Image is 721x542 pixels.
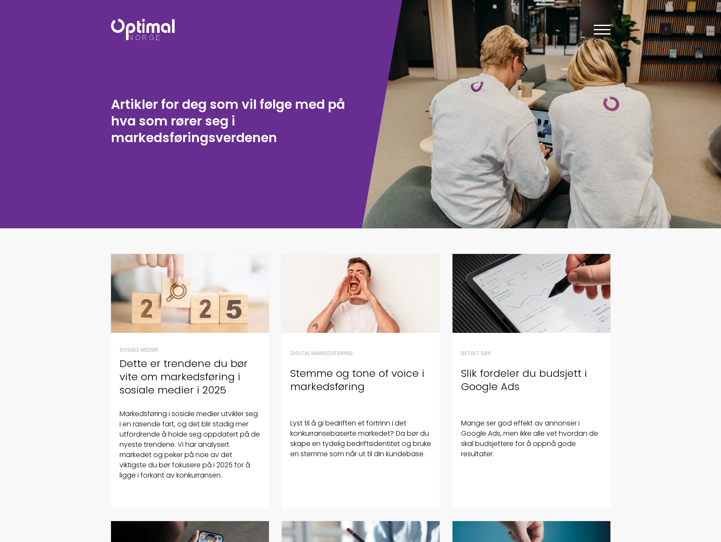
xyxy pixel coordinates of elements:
[282,254,440,508] a: Tone of voice markedsføring Digital markedsføring Stemme og tone of voice i markedsføring Lyst ti...
[461,418,602,459] p: Mange ser god effekt av annonser i Google Ads, men ikke alle vet hvordan de skal budsjettere for ...
[111,254,269,333] img: trender sosiale medier 2025
[452,254,610,508] a: Budsjett Google Ads Betalt søk Slik fordeler du budsjett i Google Ads Mange ser god effekt av ann...
[290,367,431,393] h4: Stemme og tone of voice i markedsføring
[111,19,175,40] img: Optimal Norge
[290,418,431,459] p: Lyst til å gi bedriften et fortrinn i det konkurransebaserte markedet? Da bør du skape en tydelig...
[452,254,610,333] img: Budsjett Google Ads
[111,254,269,508] a: trender sosiale medier 2025 Sosiale medier Dette er trendene du bør vite om markedsføring i sosia...
[461,350,602,357] li: Betalt søk
[111,96,356,146] h1: Artikler for deg som vil følge med på hva som rører seg i markedsføringsverdenen
[282,254,440,333] img: Tone of voice markedsføring
[120,346,260,354] li: Sosiale medier
[120,357,260,397] h4: Dette er trendene du bør vite om markedsføring i sosiale medier i 2025
[290,350,431,357] li: Digital markedsføring
[120,409,260,481] p: Markedsføring i sosiale medier utvikler seg i en rasende fart, og det blir stadig mer utfordrende...
[461,367,602,393] h4: Slik fordeler du budsjett i Google Ads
